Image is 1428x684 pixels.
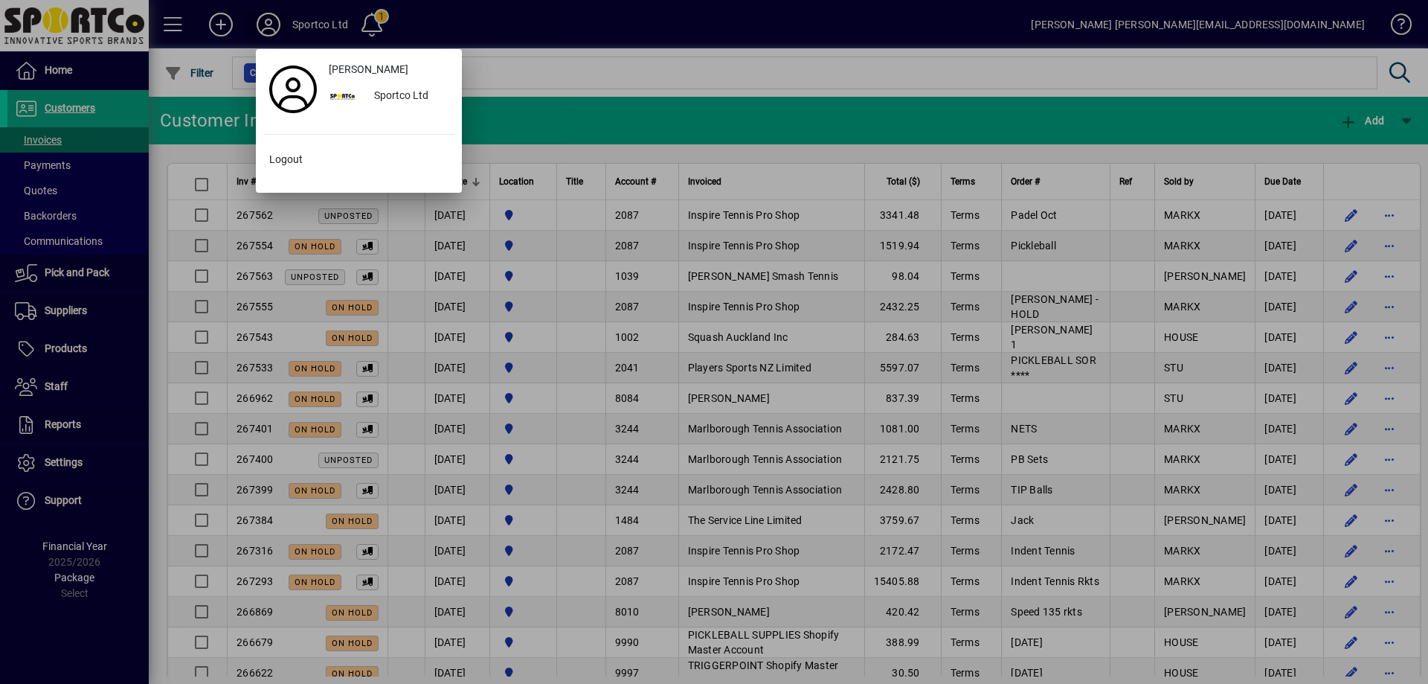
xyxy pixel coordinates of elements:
div: Sportco Ltd [362,83,454,110]
a: [PERSON_NAME] [323,57,454,83]
span: Logout [269,152,303,167]
button: Sportco Ltd [323,83,454,110]
span: [PERSON_NAME] [329,62,408,77]
button: Logout [263,147,454,173]
a: Profile [263,76,323,103]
